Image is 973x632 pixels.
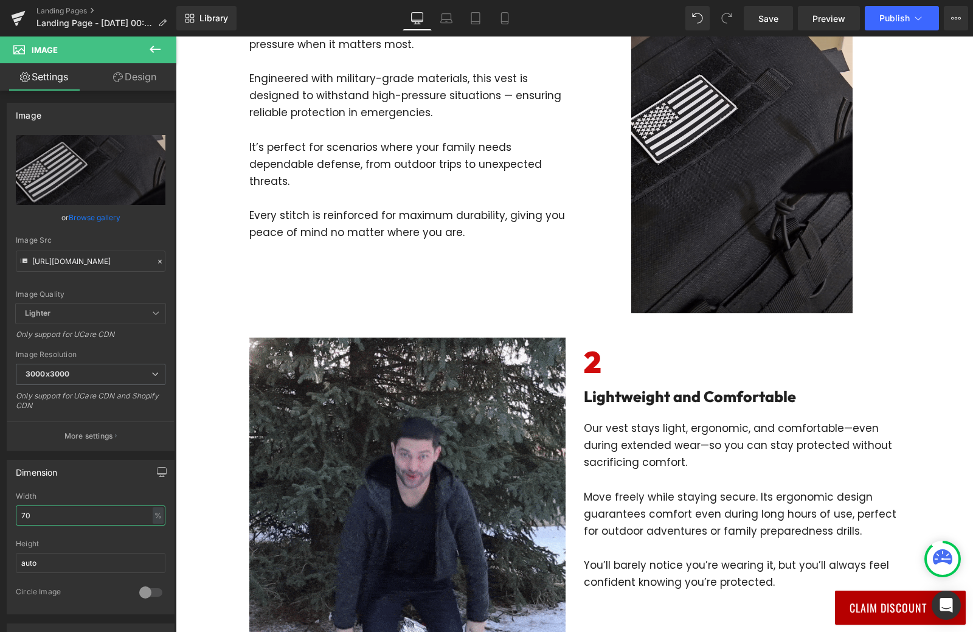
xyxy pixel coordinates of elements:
p: It’s perfect for scenarios where your family needs dependable defense, from outdoor trips to unex... [74,102,390,153]
a: New Library [176,6,237,30]
div: Only support for UCare CDN and Shopify CDN [16,391,165,418]
p: Engineered with military-grade materials, this vest is designed to withstand high-pressure situat... [74,33,390,85]
b: Lighter [25,308,50,318]
a: Preview [798,6,860,30]
a: Landing Pages [36,6,176,16]
a: Mobile [490,6,519,30]
p: Our vest stays light, ergonomic, and comfortable—even during extended wear—so you can stay protec... [408,383,724,434]
input: auto [16,553,165,573]
div: Open Intercom Messenger [932,591,961,620]
span: Library [199,13,228,24]
a: Tablet [461,6,490,30]
div: Height [16,540,165,548]
a: Browse gallery [69,207,120,228]
input: auto [16,505,165,526]
div: Width [16,492,165,501]
span: Save [758,12,778,25]
button: Undo [685,6,710,30]
p: You’ll barely notice you’re wearing it, but you’ll always feel confident knowing you’re protected. [408,520,724,554]
h2: Lightweight and Comfortable [408,350,724,371]
button: More [944,6,968,30]
button: More settings [7,422,174,450]
div: Circle Image [16,587,127,600]
div: Image Src [16,236,165,245]
div: Only support for UCare CDN [16,330,165,347]
a: Desktop [403,6,432,30]
div: Image [16,103,41,120]
span: Publish [879,13,910,23]
h6: 2 [408,301,724,350]
div: Image Quality [16,290,165,299]
p: More settings [64,431,113,442]
button: Redo [715,6,739,30]
button: Publish [865,6,939,30]
span: Preview [812,12,845,25]
div: % [153,507,164,524]
input: Link [16,251,165,272]
a: Laptop [432,6,461,30]
div: Image Resolution [16,350,165,359]
b: 3000x3000 [26,369,69,378]
div: or [16,211,165,224]
p: Every stitch is reinforced for maximum durability, giving you peace of mind no matter where you are. [74,170,390,204]
span: Image [32,45,58,55]
a: Design [91,63,179,91]
div: Dimension [16,460,58,477]
p: Move freely while staying secure. Its ergonomic design guarantees comfort even during long hours ... [408,435,724,503]
span: Landing Page - [DATE] 00:50:28 [36,18,153,28]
